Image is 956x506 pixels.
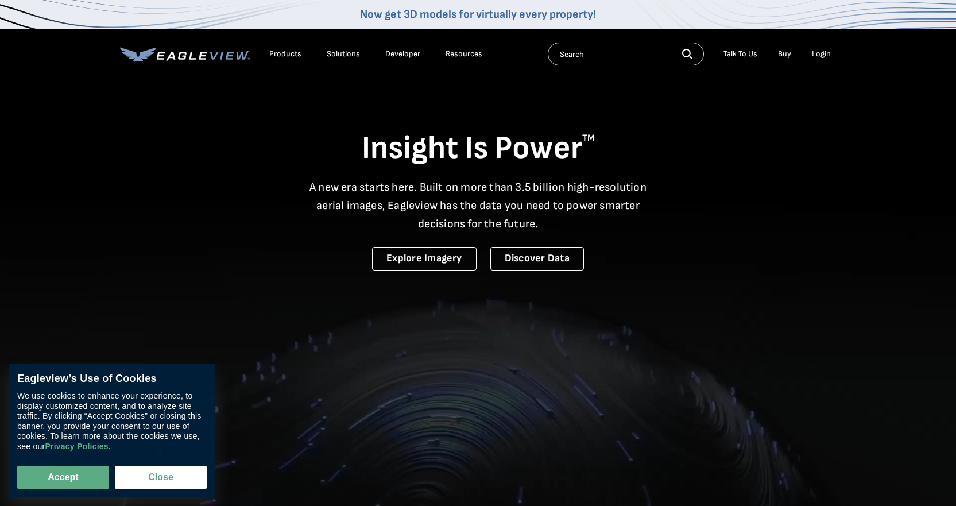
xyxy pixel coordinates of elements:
p: A new era starts here. Built on more than 3.5 billion high-resolution aerial images, Eagleview ha... [303,178,654,233]
div: Resources [446,49,482,59]
a: Explore Imagery [372,247,477,271]
div: Talk To Us [723,49,757,59]
a: Now get 3D models for virtually every property! [360,7,596,21]
div: Products [269,49,301,59]
button: Accept [17,466,109,489]
div: Solutions [327,49,360,59]
a: Buy [778,49,791,59]
a: Discover Data [490,247,584,271]
a: Developer [385,49,420,59]
input: Search [548,43,704,65]
a: Privacy Policies [45,442,108,451]
div: We use cookies to enhance your experience, to display customized content, and to analyze site tra... [17,391,207,451]
button: Close [115,466,207,489]
sup: TM [582,133,595,144]
div: Eagleview’s Use of Cookies [17,373,207,385]
h1: Insight Is Power [120,129,837,169]
div: Login [812,49,831,59]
